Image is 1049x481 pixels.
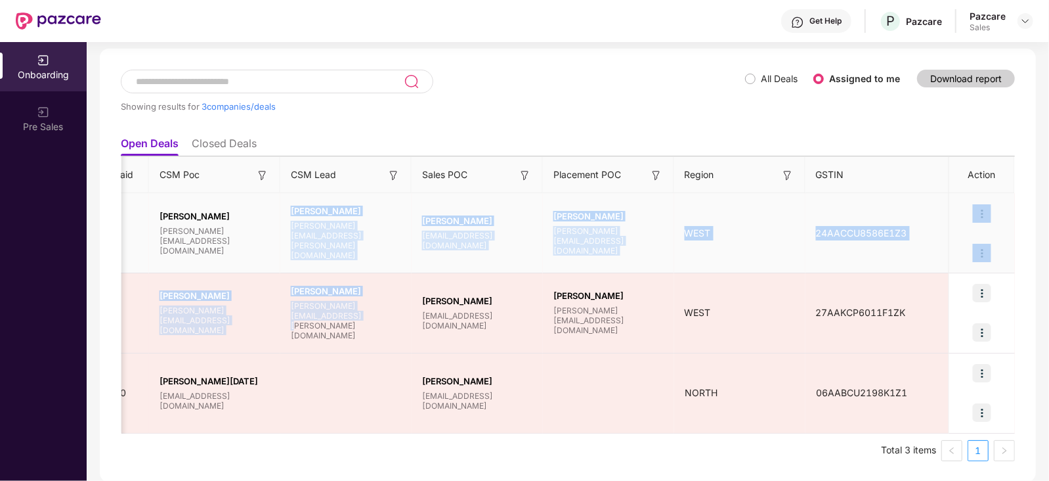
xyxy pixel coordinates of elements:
[1000,447,1008,455] span: right
[674,386,805,400] div: NORTH
[256,169,269,182] img: svg+xml;base64,PHN2ZyB3aWR0aD0iMTYiIGhlaWdodD0iMTYiIHZpZXdCb3g9IjAgMCAxNiAxNiIgZmlsbD0ibm9uZSIgeG...
[973,284,991,302] img: icon
[973,364,991,382] img: icon
[160,376,270,386] span: [PERSON_NAME][DATE]
[941,440,962,461] button: left
[160,391,270,411] span: [EMAIL_ADDRESS][DOMAIN_NAME]
[949,157,1015,193] th: Action
[422,391,532,411] span: [EMAIL_ADDRESS][DOMAIN_NAME]
[948,447,956,455] span: left
[291,301,401,340] span: [PERSON_NAME][EMAIL_ADDRESS][PERSON_NAME][DOMAIN_NAME]
[121,137,179,156] li: Open Deals
[809,16,842,26] div: Get Help
[970,10,1006,22] div: Pazcare
[291,168,336,182] span: CSM Lead
[160,306,270,335] span: [PERSON_NAME][EMAIL_ADDRESS][DOMAIN_NAME]
[192,137,257,156] li: Closed Deals
[422,376,532,386] span: [PERSON_NAME]
[674,306,805,320] div: WEST
[941,440,962,461] li: Previous Page
[37,106,50,119] img: svg+xml;base64,PHN2ZyB3aWR0aD0iMjAiIGhlaWdodD0iMjAiIHZpZXdCb3g9IjAgMCAyMCAyMCIgZmlsbD0ibm9uZSIgeG...
[553,306,664,335] span: [PERSON_NAME][EMAIL_ADDRESS][DOMAIN_NAME]
[781,169,794,182] img: svg+xml;base64,PHN2ZyB3aWR0aD0iMTYiIGhlaWdodD0iMTYiIHZpZXdCb3g9IjAgMCAxNiAxNiIgZmlsbD0ibm9uZSIgeG...
[202,101,276,112] span: 3 companies/deals
[906,15,942,28] div: Pazcare
[805,227,918,239] span: 24AACCU8586E1Z3
[553,226,664,256] span: [PERSON_NAME][EMAIL_ADDRESS][DOMAIN_NAME]
[422,311,532,331] span: [EMAIL_ADDRESS][DOMAIN_NAME]
[160,211,270,221] span: [PERSON_NAME]
[791,16,804,29] img: svg+xml;base64,PHN2ZyBpZD0iSGVscC0zMngzMiIgeG1sbnM9Imh0dHA6Ly93d3cudzMub3JnLzIwMDAvc3ZnIiB3aWR0aD...
[917,70,1015,87] button: Download report
[553,211,664,221] span: [PERSON_NAME]
[685,168,714,182] span: Region
[970,22,1006,33] div: Sales
[805,307,916,318] span: 27AAKCP6011F1ZK
[994,440,1015,461] button: right
[761,73,798,84] label: All Deals
[968,441,988,461] a: 1
[387,169,400,182] img: svg+xml;base64,PHN2ZyB3aWR0aD0iMTYiIGhlaWdodD0iMTYiIHZpZXdCb3g9IjAgMCAxNiAxNiIgZmlsbD0ibm9uZSIgeG...
[968,440,989,461] li: 1
[160,290,270,301] span: [PERSON_NAME]
[37,54,50,67] img: svg+xml;base64,PHN2ZyB3aWR0aD0iMjAiIGhlaWdodD0iMjAiIHZpZXdCb3g9IjAgMCAyMCAyMCIgZmlsbD0ibm9uZSIgeG...
[422,231,532,250] span: [EMAIL_ADDRESS][DOMAIN_NAME]
[994,440,1015,461] li: Next Page
[805,157,950,193] th: GSTIN
[291,206,401,216] span: [PERSON_NAME]
[422,296,532,306] span: [PERSON_NAME]
[404,74,419,89] img: svg+xml;base64,PHN2ZyB3aWR0aD0iMjQiIGhlaWdodD0iMjUiIHZpZXdCb3g9IjAgMCAyNCAyNSIgZmlsbD0ibm9uZSIgeG...
[160,168,200,182] span: CSM Poc
[829,73,900,84] label: Assigned to me
[674,226,805,240] div: WEST
[160,226,270,256] span: [PERSON_NAME][EMAIL_ADDRESS][DOMAIN_NAME]
[1020,16,1031,26] img: svg+xml;base64,PHN2ZyBpZD0iRHJvcGRvd24tMzJ4MzIiIHhtbG5zPSJodHRwOi8vd3d3LnczLm9yZy8yMDAwL3N2ZyIgd2...
[291,221,401,260] span: [PERSON_NAME][EMAIL_ADDRESS][PERSON_NAME][DOMAIN_NAME]
[805,387,918,398] span: 06AABCU2198K1Z1
[973,403,991,422] img: icon
[973,244,991,262] img: icon
[16,12,101,30] img: New Pazcare Logo
[886,13,895,29] span: P
[881,440,936,461] li: Total 3 items
[973,323,991,342] img: icon
[121,101,745,112] div: Showing results for
[650,169,663,182] img: svg+xml;base64,PHN2ZyB3aWR0aD0iMTYiIGhlaWdodD0iMTYiIHZpZXdCb3g9IjAgMCAxNiAxNiIgZmlsbD0ibm9uZSIgeG...
[553,168,621,182] span: Placement POC
[422,168,467,182] span: Sales POC
[553,290,664,301] span: [PERSON_NAME]
[973,204,991,223] img: icon
[291,286,401,296] span: [PERSON_NAME]
[422,216,532,226] span: [PERSON_NAME]
[519,169,532,182] img: svg+xml;base64,PHN2ZyB3aWR0aD0iMTYiIGhlaWdodD0iMTYiIHZpZXdCb3g9IjAgMCAxNiAxNiIgZmlsbD0ibm9uZSIgeG...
